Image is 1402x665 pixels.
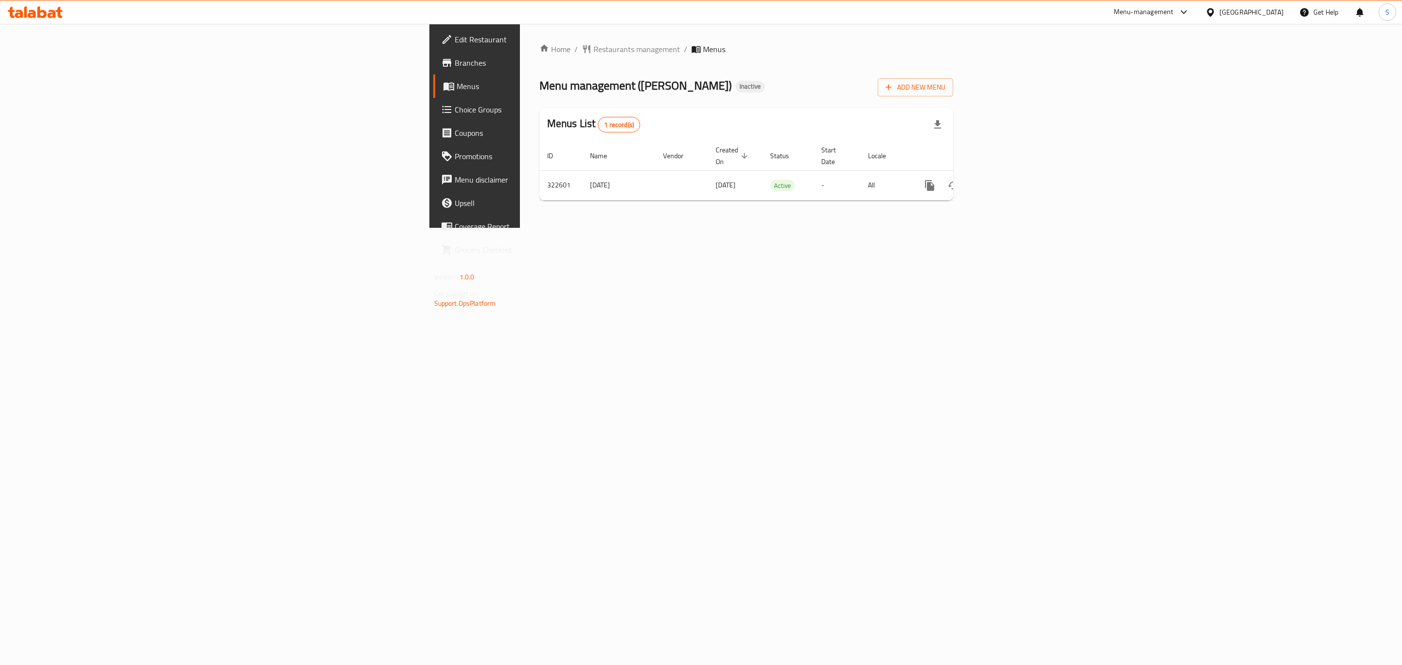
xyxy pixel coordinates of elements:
th: Actions [910,141,1019,171]
span: [DATE] [716,179,736,191]
div: Total records count [598,117,640,132]
div: [GEOGRAPHIC_DATA] [1219,7,1284,18]
td: All [860,170,910,200]
span: Get support on: [434,287,479,300]
li: / [684,43,687,55]
span: 1.0.0 [460,271,475,283]
nav: breadcrumb [539,43,954,55]
a: Grocery Checklist [433,238,664,261]
a: Coupons [433,121,664,145]
button: more [918,174,941,197]
span: Inactive [736,82,765,91]
button: Change Status [941,174,965,197]
td: - [813,170,860,200]
a: Menus [433,74,664,98]
span: Upsell [455,197,656,209]
span: Vendor [663,150,696,162]
span: Status [770,150,802,162]
span: Menus [703,43,725,55]
span: Menu management ( [PERSON_NAME] ) [539,74,732,96]
div: Inactive [736,81,765,92]
a: Upsell [433,191,664,215]
h2: Menus List [547,116,640,132]
span: Version: [434,271,458,283]
span: Branches [455,57,656,69]
button: Add New Menu [878,78,953,96]
a: Edit Restaurant [433,28,664,51]
span: Promotions [455,150,656,162]
a: Menu disclaimer [433,168,664,191]
a: Branches [433,51,664,74]
a: Choice Groups [433,98,664,121]
span: Active [770,180,795,191]
a: Coverage Report [433,215,664,238]
a: Support.OpsPlatform [434,297,496,310]
span: Choice Groups [455,104,656,115]
span: Menu disclaimer [455,174,656,185]
span: Coupons [455,127,656,139]
span: Created On [716,144,751,167]
span: Menus [457,80,656,92]
div: Export file [926,113,949,136]
span: Grocery Checklist [455,244,656,256]
span: Locale [868,150,899,162]
span: Start Date [821,144,849,167]
table: enhanced table [539,141,1019,201]
span: S [1385,7,1389,18]
span: ID [547,150,566,162]
a: Promotions [433,145,664,168]
span: Add New Menu [885,81,945,93]
span: Coverage Report [455,221,656,232]
span: Name [590,150,620,162]
span: 1 record(s) [598,120,640,129]
div: Menu-management [1114,6,1174,18]
span: Edit Restaurant [455,34,656,45]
